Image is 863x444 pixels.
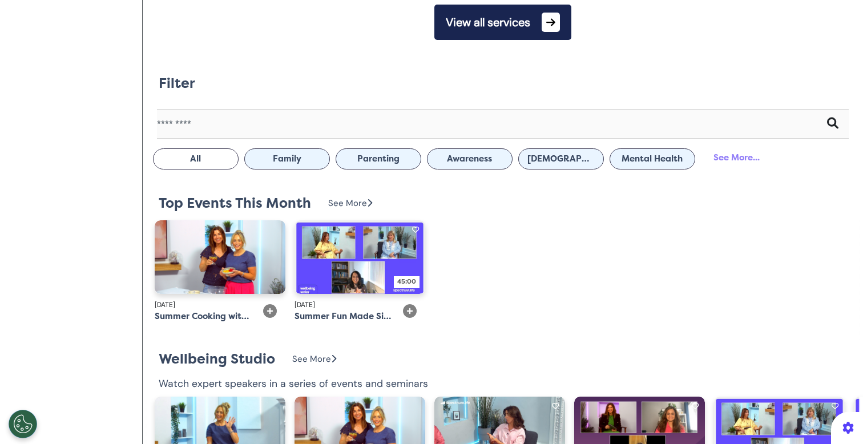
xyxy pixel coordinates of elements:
[295,300,393,310] div: [DATE]
[701,147,772,168] div: See More...
[159,376,428,391] div: Watch expert speakers in a series of events and seminars
[159,75,195,92] h2: Filter
[328,197,372,210] div: See More
[9,410,37,438] button: Open Preferences
[518,148,604,169] button: [DEMOGRAPHIC_DATA] Health
[610,148,695,169] button: Mental Health
[295,310,393,323] div: Summer Fun Made Simple
[244,148,330,169] button: Family
[159,195,311,212] h2: Top Events This Month
[427,148,513,169] button: Awareness
[295,220,425,294] img: Summer+Fun+Made+Simple.JPG
[155,310,253,323] div: Summer Cooking with [PERSON_NAME]: Fresh Flavours and Feel-Good Food
[155,220,285,294] img: clare+and+ais.png
[434,5,571,40] button: View all services
[292,353,336,366] div: See More
[394,276,420,288] div: 45:00
[155,300,253,310] div: [DATE]
[159,351,275,368] h2: Wellbeing Studio
[336,148,421,169] button: Parenting
[153,148,239,169] button: All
